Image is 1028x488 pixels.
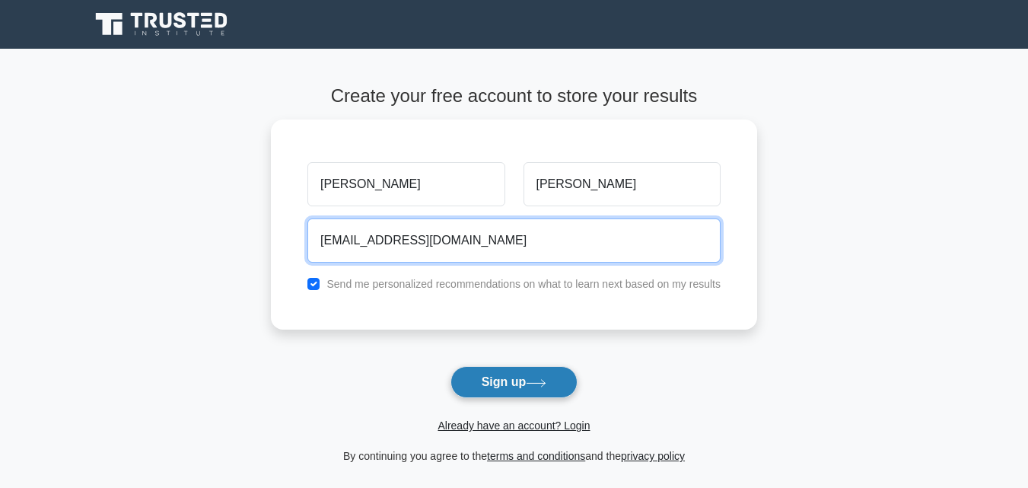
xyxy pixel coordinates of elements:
[307,162,504,206] input: First name
[262,447,766,465] div: By continuing you agree to the and the
[326,278,721,290] label: Send me personalized recommendations on what to learn next based on my results
[487,450,585,462] a: terms and conditions
[271,85,757,107] h4: Create your free account to store your results
[450,366,578,398] button: Sign up
[307,218,721,263] input: Email
[621,450,685,462] a: privacy policy
[438,419,590,432] a: Already have an account? Login
[524,162,721,206] input: Last name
